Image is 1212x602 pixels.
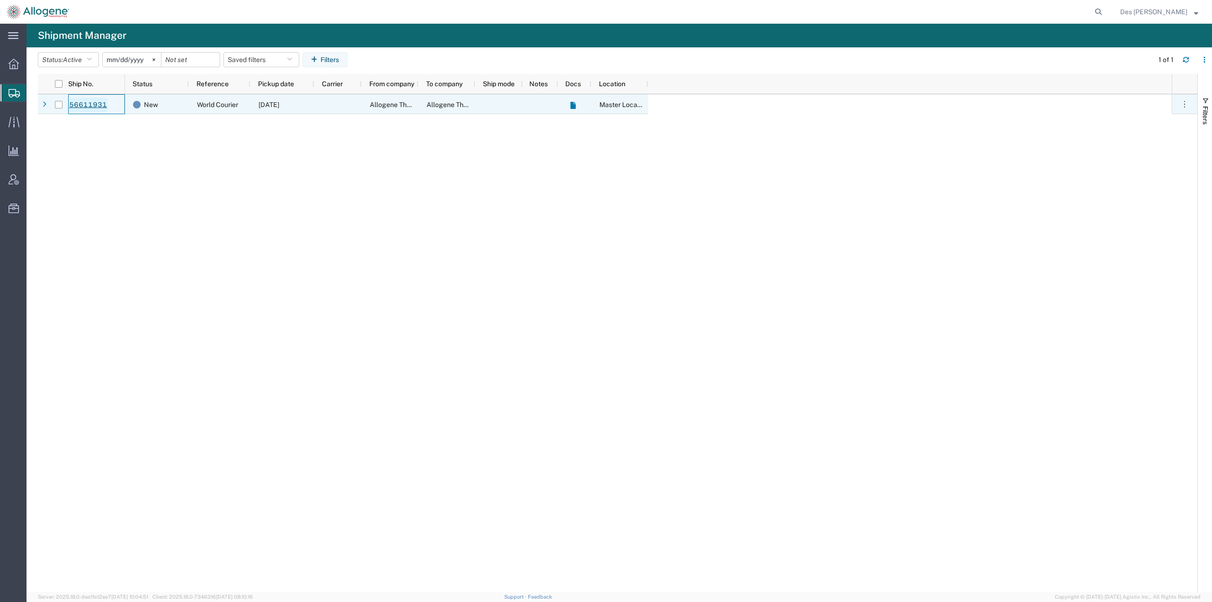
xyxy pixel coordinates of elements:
a: 56611931 [69,98,107,113]
h4: Shipment Manager [38,24,126,47]
span: Server: 2025.18.0-daa1fe12ee7 [38,594,148,600]
span: Reference [196,80,229,88]
span: Filters [1202,106,1209,125]
span: Client: 2025.18.0-7346316 [152,594,253,600]
span: Ship No. [68,80,93,88]
div: 1 of 1 [1159,55,1175,65]
span: To company [426,80,463,88]
span: From company [369,80,414,88]
span: [DATE] 08:10:16 [216,594,253,600]
img: logo [7,5,69,19]
span: Ship mode [483,80,515,88]
a: Support [504,594,528,600]
span: Des Charlery [1120,7,1187,17]
span: Active [63,56,82,63]
input: Not set [161,53,220,67]
span: Copyright © [DATE]-[DATE] Agistix Inc., All Rights Reserved [1055,593,1201,601]
span: [DATE] 10:04:51 [111,594,148,600]
button: Filters [303,52,348,67]
span: Carrier [322,80,343,88]
button: Des [PERSON_NAME] [1120,6,1199,18]
a: Feedback [528,594,552,600]
input: Not set [103,53,161,67]
span: New [144,95,158,115]
button: Saved filters [223,52,299,67]
span: Allogene Therapeutics Inc [427,101,507,108]
span: Status [133,80,152,88]
span: Pickup date [258,80,294,88]
span: 09/03/2025 [258,101,279,108]
span: Location [599,80,625,88]
span: World Courier [197,101,238,108]
span: Notes [529,80,548,88]
span: Master Location [599,101,649,108]
span: Allogene Therapeutics [370,101,439,108]
button: Status:Active [38,52,99,67]
span: Docs [565,80,581,88]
